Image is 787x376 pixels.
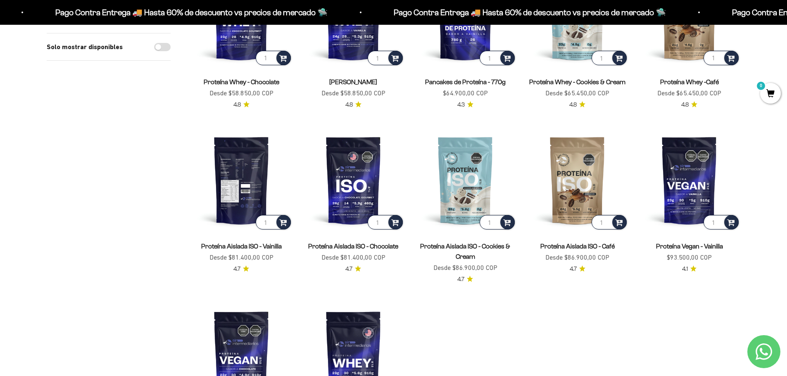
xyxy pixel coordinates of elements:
a: Proteína Whey - Cookies & Cream [529,78,625,85]
a: Proteína Vegan - Vainilla [656,243,723,250]
span: 4.8 [233,100,241,109]
sale-price: Desde $65.450,00 COP [545,88,609,99]
label: Solo mostrar disponibles [47,42,123,52]
span: 4.7 [457,275,464,284]
a: 4.14.1 de 5.0 estrellas [682,265,697,274]
a: Pancakes de Proteína - 770g [425,78,506,85]
span: 4.7 [345,265,352,274]
sale-price: $64.900,00 COP [443,88,488,99]
sale-price: $93.500,00 COP [667,252,712,263]
a: 4.74.7 de 5.0 estrellas [570,265,585,274]
span: 4.7 [570,265,577,274]
a: 4.84.8 de 5.0 estrellas [345,100,361,109]
p: Pago Contra Entrega 🚚 Hasta 60% de descuento vs precios de mercado 🛸 [393,6,665,19]
sale-price: Desde $58.850,00 COP [321,88,385,99]
a: Proteína Aislada ISO - Vainilla [201,243,282,250]
sale-price: Desde $58.850,00 COP [209,88,273,99]
a: Proteína Aislada ISO - Cookies & Cream [420,243,510,260]
a: 4.74.7 de 5.0 estrellas [345,265,361,274]
a: [PERSON_NAME] [329,78,377,85]
span: 4.8 [345,100,353,109]
a: 4.34.3 de 5.0 estrellas [457,100,473,109]
a: 4.84.8 de 5.0 estrellas [233,100,250,109]
a: 0 [760,90,781,99]
a: Proteína Whey -Café [660,78,719,85]
a: Proteína Whey - Chocolate [204,78,279,85]
a: 4.84.8 de 5.0 estrellas [681,100,697,109]
span: 4.8 [569,100,577,109]
sale-price: Desde $65.450,00 COP [657,88,721,99]
sale-price: Desde $86.900,00 COP [433,262,497,273]
span: 4.3 [457,100,465,109]
a: 4.74.7 de 5.0 estrellas [233,265,249,274]
span: 4.8 [681,100,689,109]
a: Proteína Aislada ISO - Café [540,243,615,250]
img: Proteína Aislada ISO - Vainilla [190,129,292,231]
p: Pago Contra Entrega 🚚 Hasta 60% de descuento vs precios de mercado 🛸 [55,6,327,19]
sale-price: Desde $86.900,00 COP [545,252,609,263]
mark: 0 [756,81,766,91]
a: 4.84.8 de 5.0 estrellas [569,100,585,109]
sale-price: Desde $81.400,00 COP [321,252,385,263]
a: 4.74.7 de 5.0 estrellas [457,275,473,284]
a: Proteína Aislada ISO - Chocolate [308,243,398,250]
span: 4.1 [682,265,688,274]
span: 4.7 [233,265,240,274]
sale-price: Desde $81.400,00 COP [209,252,273,263]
